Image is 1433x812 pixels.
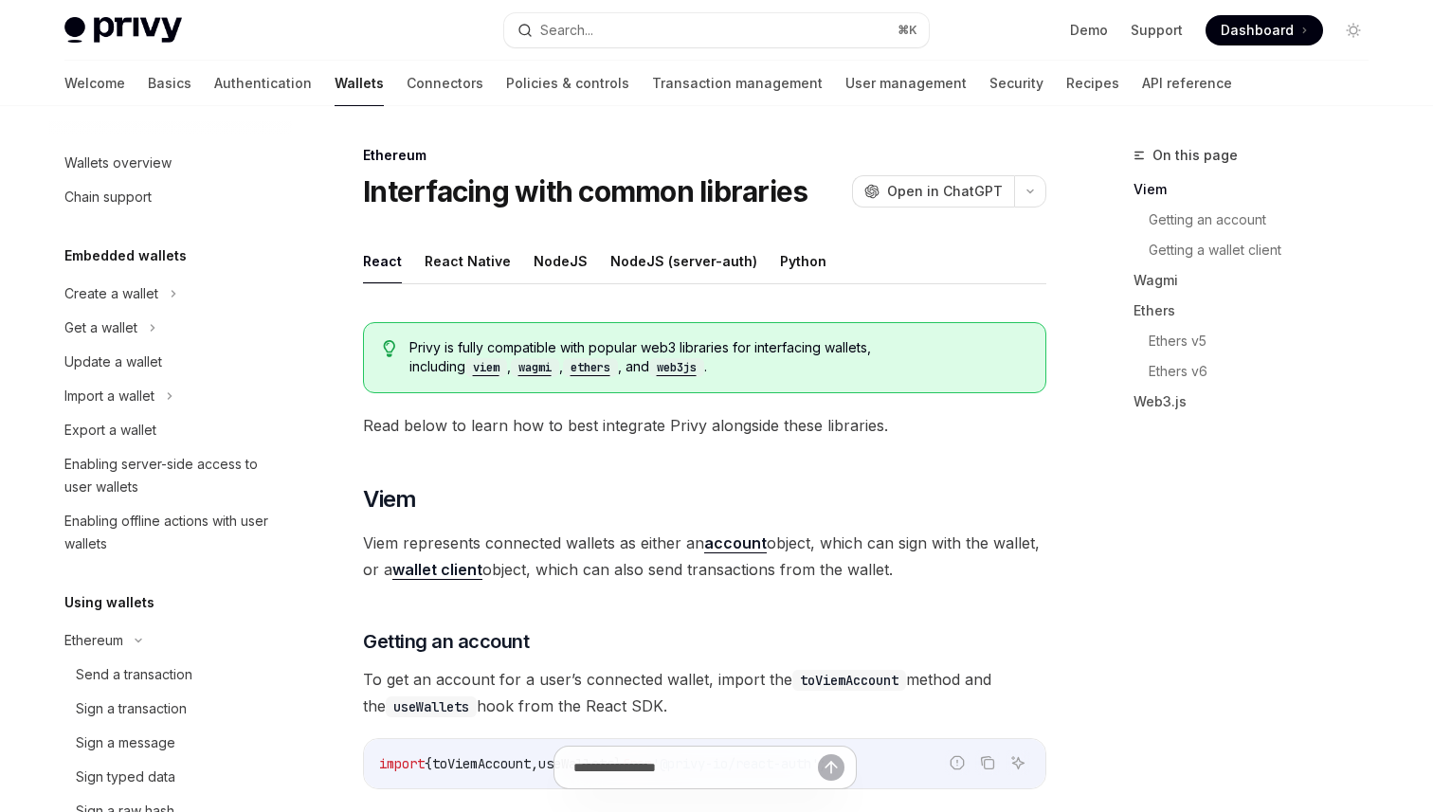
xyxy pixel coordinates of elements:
[392,560,482,580] a: wallet client
[425,239,511,283] button: React Native
[852,175,1014,208] button: Open in ChatGPT
[563,358,618,377] code: ethers
[610,239,757,283] button: NodeJS (server-auth)
[76,731,175,754] div: Sign a message
[1134,387,1384,417] a: Web3.js
[506,61,629,106] a: Policies & controls
[64,152,172,174] div: Wallets overview
[780,239,826,283] button: Python
[792,670,906,691] code: toViemAccount
[76,663,192,686] div: Send a transaction
[76,697,187,720] div: Sign a transaction
[989,61,1043,106] a: Security
[64,186,152,208] div: Chain support
[511,358,559,374] a: wagmi
[64,244,187,267] h5: Embedded wallets
[49,345,292,379] a: Update a wallet
[76,766,175,788] div: Sign typed data
[504,13,929,47] button: Search...⌘K
[363,146,1046,165] div: Ethereum
[64,316,137,339] div: Get a wallet
[649,358,704,377] code: web3js
[409,338,1026,377] span: Privy is fully compatible with popular web3 libraries for interfacing wallets, including , , , and .
[64,629,123,652] div: Ethereum
[49,504,292,561] a: Enabling offline actions with user wallets
[363,239,402,283] button: React
[1206,15,1323,45] a: Dashboard
[64,17,182,44] img: light logo
[1134,265,1384,296] a: Wagmi
[49,146,292,180] a: Wallets overview
[49,726,292,760] a: Sign a message
[1066,61,1119,106] a: Recipes
[887,182,1003,201] span: Open in ChatGPT
[898,23,917,38] span: ⌘ K
[383,340,396,357] svg: Tip
[1152,144,1238,167] span: On this page
[1142,61,1232,106] a: API reference
[1131,21,1183,40] a: Support
[64,385,154,407] div: Import a wallet
[363,530,1046,583] span: Viem represents connected wallets as either an object, which can sign with the wallet, or a objec...
[652,61,823,106] a: Transaction management
[49,692,292,726] a: Sign a transaction
[363,174,807,208] h1: Interfacing with common libraries
[1149,356,1384,387] a: Ethers v6
[64,591,154,614] h5: Using wallets
[1070,21,1108,40] a: Demo
[1134,296,1384,326] a: Ethers
[845,61,967,106] a: User management
[563,358,618,374] a: ethers
[64,453,281,498] div: Enabling server-side access to user wallets
[64,351,162,373] div: Update a wallet
[1221,21,1294,40] span: Dashboard
[64,61,125,106] a: Welcome
[1149,326,1384,356] a: Ethers v5
[386,696,477,717] code: useWallets
[49,447,292,504] a: Enabling server-side access to user wallets
[511,358,559,377] code: wagmi
[534,239,588,283] button: NodeJS
[49,180,292,214] a: Chain support
[363,628,529,655] span: Getting an account
[1134,174,1384,205] a: Viem
[1149,205,1384,235] a: Getting an account
[335,61,384,106] a: Wallets
[64,282,158,305] div: Create a wallet
[818,754,844,781] button: Send message
[64,510,281,555] div: Enabling offline actions with user wallets
[407,61,483,106] a: Connectors
[363,484,417,514] span: Viem
[363,666,1046,719] span: To get an account for a user’s connected wallet, import the method and the hook from the React SDK.
[49,413,292,447] a: Export a wallet
[214,61,312,106] a: Authentication
[704,533,767,553] a: account
[1149,235,1384,265] a: Getting a wallet client
[148,61,191,106] a: Basics
[1338,15,1369,45] button: Toggle dark mode
[465,358,507,374] a: viem
[49,760,292,794] a: Sign typed data
[49,658,292,692] a: Send a transaction
[465,358,507,377] code: viem
[704,533,767,552] strong: account
[392,560,482,579] strong: wallet client
[64,419,156,442] div: Export a wallet
[649,358,704,374] a: web3js
[363,412,1046,439] span: Read below to learn how to best integrate Privy alongside these libraries.
[540,19,593,42] div: Search...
